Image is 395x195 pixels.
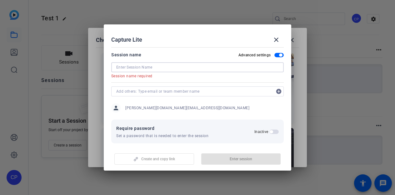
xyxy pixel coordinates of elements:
[116,64,279,71] input: Enter Session Name
[274,86,284,96] button: Add
[111,103,121,113] mat-icon: person
[111,32,284,47] div: Capture Lite
[116,88,272,95] input: Add others: Type email or team member name
[111,72,279,79] mat-error: Session name required
[272,36,280,44] mat-icon: close
[254,129,268,134] h2: Inactive
[125,105,249,110] span: [PERSON_NAME][DOMAIN_NAME][EMAIL_ADDRESS][DOMAIN_NAME]
[274,86,284,96] mat-icon: add_circle
[116,133,208,138] span: Set a password that is needed to enter the session
[238,53,271,58] h2: Advanced settings
[111,51,141,59] div: Session name
[116,125,208,132] span: Require password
